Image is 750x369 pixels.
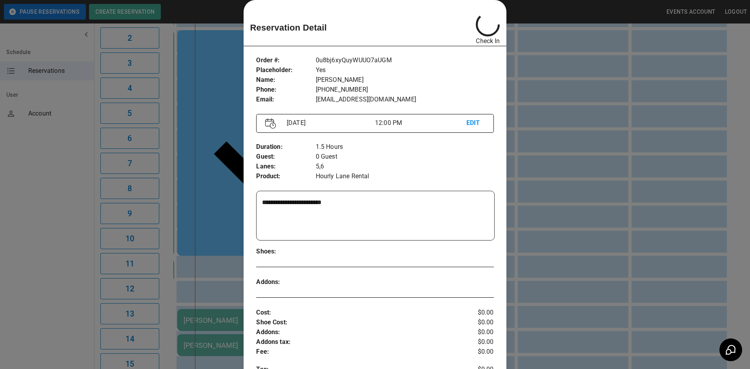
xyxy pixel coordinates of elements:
p: 12:00 PM [375,118,466,128]
p: Email : [256,95,315,105]
p: $0.00 [454,318,494,327]
p: Cost : [256,308,454,318]
p: Yes [316,65,494,75]
p: Duration : [256,142,315,152]
p: Lanes : [256,162,315,172]
p: $0.00 [454,308,494,318]
p: Addons : [256,327,454,337]
p: EDIT [466,118,485,128]
p: Addons : [256,277,315,287]
p: Name : [256,75,315,85]
p: Check In [476,13,500,46]
p: 1.5 Hours [316,142,494,152]
p: $0.00 [454,337,494,347]
p: [DATE] [284,118,375,128]
p: 0 Guest [316,152,494,162]
p: Shoe Cost : [256,318,454,327]
img: Vector [265,118,276,129]
p: 5,6 [316,162,494,172]
p: [PERSON_NAME] [316,75,494,85]
p: Guest : [256,152,315,162]
p: $0.00 [454,327,494,337]
p: Hourly Lane Rental [316,172,494,181]
p: Shoes : [256,247,315,257]
p: [PHONE_NUMBER] [316,85,494,95]
p: Placeholder : [256,65,315,75]
p: Order # : [256,56,315,65]
p: 0u8bj6xyQuyWUUO7aUGM [316,56,494,65]
p: Addons tax : [256,337,454,347]
p: Product : [256,172,315,181]
p: [EMAIL_ADDRESS][DOMAIN_NAME] [316,95,494,105]
p: Fee : [256,347,454,357]
p: $0.00 [454,347,494,357]
p: Reservation Detail [250,21,327,34]
p: Phone : [256,85,315,95]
